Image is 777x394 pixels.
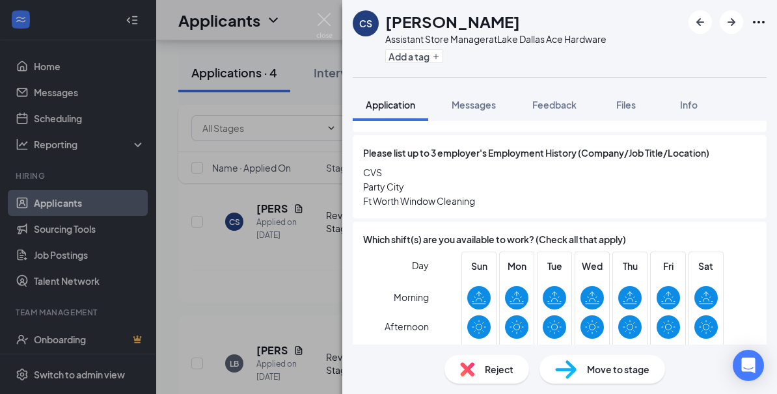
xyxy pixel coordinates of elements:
svg: Ellipses [751,14,767,30]
span: Files [616,99,636,111]
span: Morning [394,285,429,309]
span: Messages [452,99,496,111]
span: Which shift(s) are you available to work? (Check all that apply) [363,232,626,246]
div: Assistant Store Manager at Lake Dallas Ace Hardware [385,33,607,46]
span: Tue [543,259,566,273]
span: Sat [694,259,718,273]
span: Move to stage [587,362,649,376]
div: CS [359,17,372,30]
span: Mon [505,259,528,273]
span: Sun [467,259,491,273]
span: Feedback [532,99,577,111]
span: CVS Party City Ft Worth Window Cleaning [363,165,756,208]
button: ArrowRight [720,10,743,34]
svg: ArrowLeftNew [692,14,708,30]
span: Application [366,99,415,111]
span: Info [680,99,698,111]
span: Thu [618,259,642,273]
span: Reject [485,362,513,376]
span: Evening [394,344,429,367]
button: PlusAdd a tag [385,49,443,63]
span: Day [412,258,429,272]
svg: Plus [432,53,440,60]
span: Wed [580,259,604,273]
h1: [PERSON_NAME] [385,10,520,33]
span: Please list up to 3 employer's Employment History (Company/Job Title/Location) [363,146,709,160]
span: Fri [657,259,680,273]
span: Afternoon [385,315,429,338]
button: ArrowLeftNew [688,10,712,34]
div: Open Intercom Messenger [733,350,764,381]
svg: ArrowRight [724,14,739,30]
